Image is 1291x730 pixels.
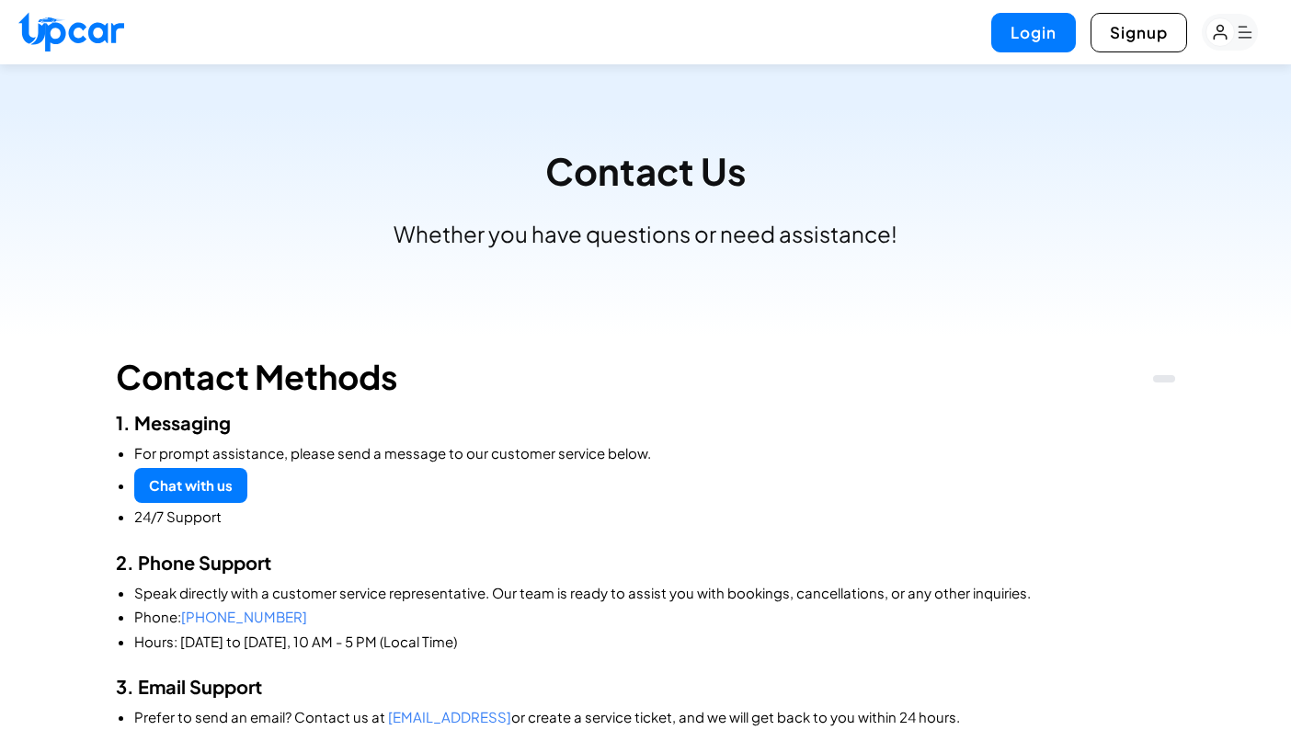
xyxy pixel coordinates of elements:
[134,507,1175,528] li: 24/7 Support
[134,443,1175,464] li: For prompt assistance, please send a message to our customer service below.
[22,153,1269,189] h3: Contact Us
[134,707,1175,728] li: Prefer to send an email? Contact us at or create a service ticket, and we will get back to you wi...
[134,583,1175,604] li: Speak directly with a customer service representative. Our team is ready to assist you with booki...
[394,219,897,248] p: Whether you have questions or need assistance!
[116,410,1175,436] h2: 1. Messaging
[991,13,1076,52] button: Login
[388,708,511,725] span: [EMAIL_ADDRESS]
[181,608,307,625] span: [PHONE_NUMBER]
[18,12,124,51] img: Upcar Logo
[134,632,1175,653] li: Hours: [DATE] to [DATE], 10 AM - 5 PM (Local Time)
[1091,13,1187,52] button: Signup
[116,359,398,395] h1: Contact Methods
[134,468,247,504] a: Chat with us
[116,550,1175,576] h2: 2. Phone Support
[134,607,1175,628] li: Phone:
[116,674,1175,700] h2: 3. Email Support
